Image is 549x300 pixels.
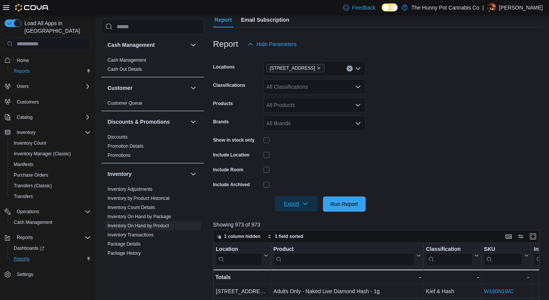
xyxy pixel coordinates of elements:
[8,170,94,180] button: Purchase Orders
[2,96,94,107] button: Customers
[11,149,91,158] span: Inventory Manager (Classic)
[11,171,91,180] span: Purchase Orders
[189,40,198,49] button: Cash Management
[426,246,473,265] div: Classification
[17,83,29,89] span: Users
[14,172,48,178] span: Purchase Orders
[2,269,94,280] button: Settings
[8,254,94,264] button: Reports
[108,134,128,140] a: Discounts
[108,223,169,229] span: Inventory On Hand by Product
[17,209,39,215] span: Operations
[215,273,268,282] div: Totals
[8,180,94,191] button: Transfers (Classic)
[14,97,91,107] span: Customers
[426,246,479,265] button: Classification
[8,191,94,202] button: Transfers
[484,289,514,295] a: W160N1WC
[14,128,39,137] button: Inventory
[5,51,91,300] nav: Complex example
[8,138,94,148] button: Inventory Count
[108,241,141,247] a: Package Details
[14,82,32,91] button: Users
[11,181,91,190] span: Transfers (Classic)
[108,134,128,140] span: Discounts
[213,119,229,125] label: Brands
[213,137,255,143] label: Show in stock only
[189,169,198,179] button: Inventory
[108,152,131,158] span: Promotions
[316,66,321,70] button: Remove 1405 Carling Ave from selection in this group
[484,246,523,253] div: SKU
[213,182,250,188] label: Include Archived
[11,244,91,253] span: Dashboards
[216,246,268,265] button: Location
[244,37,300,52] button: Hide Parameters
[11,67,33,76] a: Reports
[17,114,32,120] span: Catalog
[189,117,198,126] button: Discounts & Promotions
[14,56,32,65] a: Home
[270,64,315,72] span: [STREET_ADDRESS]
[331,200,358,208] span: Run Report
[17,271,33,278] span: Settings
[108,118,170,126] h3: Discounts & Promotions
[323,196,366,212] button: Run Report
[347,65,353,72] button: Clear input
[8,217,94,228] button: Cash Management
[8,159,94,170] button: Manifests
[213,64,235,70] label: Locations
[482,3,484,12] p: |
[275,196,318,211] button: Export
[273,287,421,296] div: Adults Only - Naked Live Diamond Hash - 1g
[11,254,33,263] a: Reports
[11,149,74,158] a: Inventory Manager (Classic)
[108,143,144,149] span: Promotion Details
[2,81,94,92] button: Users
[108,144,144,149] a: Promotion Details
[14,113,35,122] button: Catalog
[11,218,55,227] a: Cash Management
[355,120,361,126] button: Open list of options
[108,153,131,158] a: Promotions
[275,233,303,239] span: 1 field sorted
[14,233,91,242] span: Reports
[411,3,479,12] p: The Hunny Pot Cannabis Co
[108,251,141,256] a: Package History
[279,196,313,211] span: Export
[14,82,91,91] span: Users
[14,183,52,189] span: Transfers (Classic)
[14,68,30,74] span: Reports
[108,57,146,63] a: Cash Management
[273,246,421,265] button: Product
[14,97,42,107] a: Customers
[108,100,142,106] span: Customer Queue
[484,246,523,265] div: SKU URL
[382,3,398,11] input: Dark Mode
[108,41,187,49] button: Cash Management
[215,12,232,27] span: Report
[11,139,49,148] a: Inventory Count
[108,118,187,126] button: Discounts & Promotions
[2,54,94,65] button: Home
[101,56,204,77] div: Cash Management
[14,113,91,122] span: Catalog
[8,148,94,159] button: Inventory Manager (Classic)
[108,205,155,210] a: Inventory Count Details
[484,246,529,265] button: SKU
[108,241,141,247] span: Package Details
[14,128,91,137] span: Inventory
[108,101,142,106] a: Customer Queue
[11,181,55,190] a: Transfers (Classic)
[101,132,204,163] div: Discounts & Promotions
[426,246,473,253] div: Classification
[108,196,170,201] a: Inventory by Product Historical
[241,12,289,27] span: Email Subscription
[11,171,51,180] a: Purchase Orders
[499,3,543,12] p: [PERSON_NAME]
[355,84,361,90] button: Open list of options
[264,232,307,241] button: 1 field sorted
[2,112,94,123] button: Catalog
[426,273,479,282] div: -
[108,67,142,72] a: Cash Out Details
